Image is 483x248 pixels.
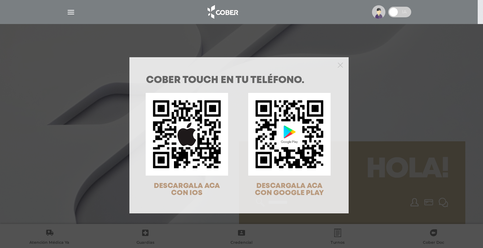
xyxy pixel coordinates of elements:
[255,183,324,196] span: DESCARGALA ACA CON GOOGLE PLAY
[338,61,343,68] button: Close
[146,93,228,175] img: qr-code
[146,76,332,85] h1: COBER TOUCH en tu teléfono.
[154,183,220,196] span: DESCARGALA ACA CON IOS
[248,93,331,175] img: qr-code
